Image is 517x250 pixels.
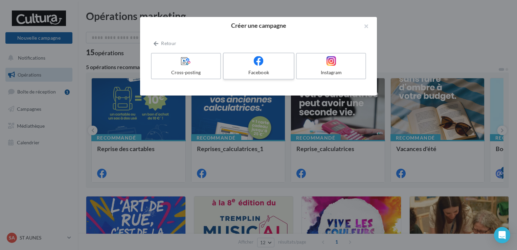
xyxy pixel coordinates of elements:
[226,69,291,76] div: Facebook
[299,69,363,76] div: Instagram
[151,22,366,28] h2: Créer une campagne
[494,227,510,243] div: Open Intercom Messenger
[151,39,179,47] button: Retour
[154,69,218,76] div: Cross-posting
